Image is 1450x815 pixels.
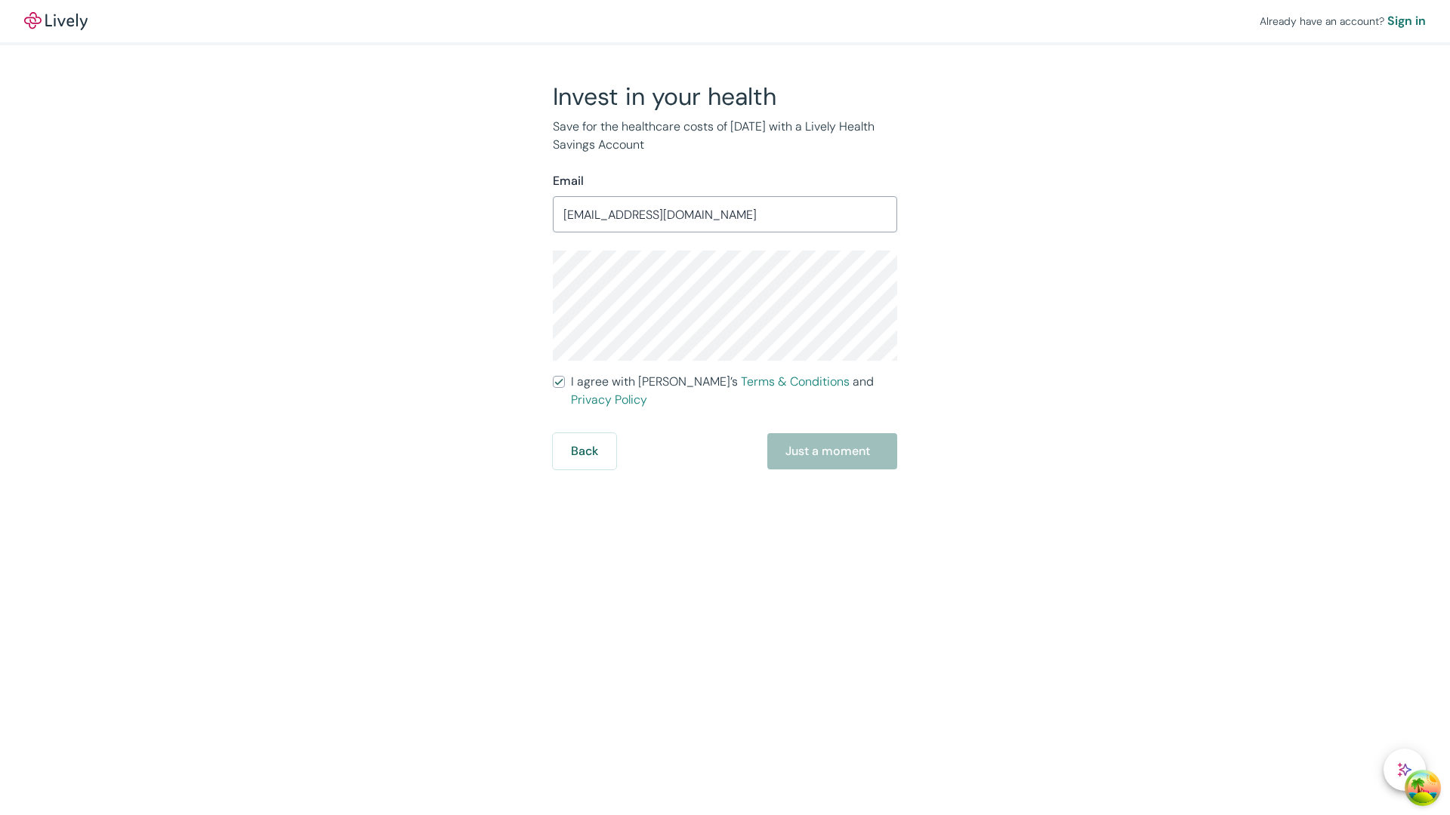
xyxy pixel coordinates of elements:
button: Open Tanstack query devtools [1408,773,1438,803]
svg: Lively AI Assistant [1397,762,1412,777]
label: Email [553,172,584,190]
a: LivelyLively [24,12,88,30]
div: Already have an account? [1260,12,1426,30]
span: I agree with [PERSON_NAME]’s and [571,373,897,409]
a: Sign in [1387,12,1426,30]
button: Back [553,433,616,469]
p: Save for the healthcare costs of [DATE] with a Lively Health Savings Account [553,118,897,154]
button: chat [1384,749,1426,791]
a: Privacy Policy [571,392,647,407]
img: Lively [24,12,88,30]
h2: Invest in your health [553,81,897,112]
a: Terms & Conditions [741,374,850,389]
